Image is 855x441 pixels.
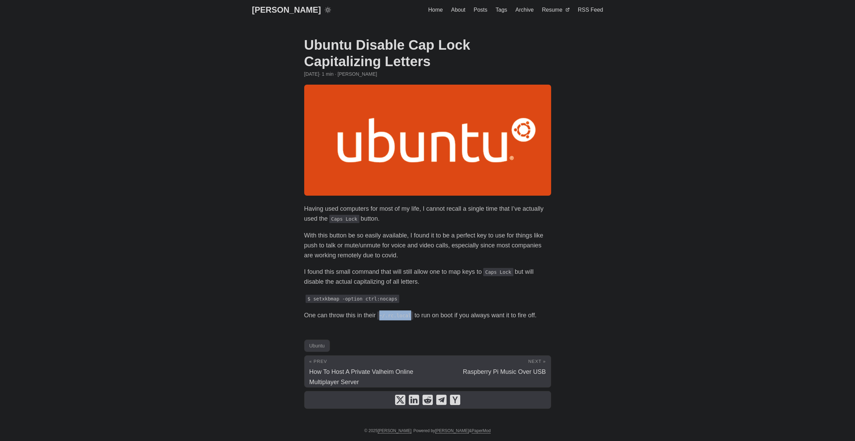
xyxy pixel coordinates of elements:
[496,7,507,13] span: Tags
[542,7,562,13] span: Resume
[309,359,327,364] span: « Prev
[304,267,551,287] p: I found this small command that will still allow one to map keys to but will disable the actual c...
[483,268,513,276] code: Caps Lock
[528,359,546,364] span: Next »
[304,37,551,70] h1: Ubuntu Disable Cap Lock Capitalizing Letters
[304,340,330,352] a: Ubuntu
[304,70,319,78] span: 2021-01-10 00:00:00 +0000 UTC
[578,7,603,13] span: RSS Feed
[428,356,551,387] a: Next » Raspberry Pi Music Over USB
[306,295,400,303] code: $ setxkbmap -option ctrl:nocaps
[309,368,413,385] span: How To Host A Private Valheim Online Multiplayer Server
[472,428,490,433] a: PaperMod
[378,428,412,433] a: [PERSON_NAME]
[395,395,405,405] a: share Ubuntu Disable Cap Lock Capitalizing Letters on x
[413,428,490,433] span: Powered by &
[364,428,412,433] span: © 2025
[428,7,443,13] span: Home
[463,368,546,375] span: Raspberry Pi Music Over USB
[474,7,487,13] span: Posts
[305,356,428,387] a: « Prev How To Host A Private Valheim Online Multiplayer Server
[451,7,465,13] span: About
[304,231,551,260] p: With this button be so easily available, I found it to be a perfect key to use for things like pu...
[450,395,460,405] a: share Ubuntu Disable Cap Lock Capitalizing Letters on ycombinator
[436,395,447,405] a: share Ubuntu Disable Cap Lock Capitalizing Letters on telegram
[304,310,551,320] p: One can throw this in their to run on boot if you always want it to fire off.
[329,215,359,223] code: Caps Lock
[377,311,413,320] code: ~/.rc.local
[423,395,433,405] a: share Ubuntu Disable Cap Lock Capitalizing Letters on reddit
[435,428,469,433] a: [PERSON_NAME]
[409,395,419,405] a: share Ubuntu Disable Cap Lock Capitalizing Letters on linkedin
[515,7,534,13] span: Archive
[304,70,551,78] div: · 1 min · [PERSON_NAME]
[304,204,551,224] p: Having used computers for most of my life, I cannot recall a single time that I’ve actually used ...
